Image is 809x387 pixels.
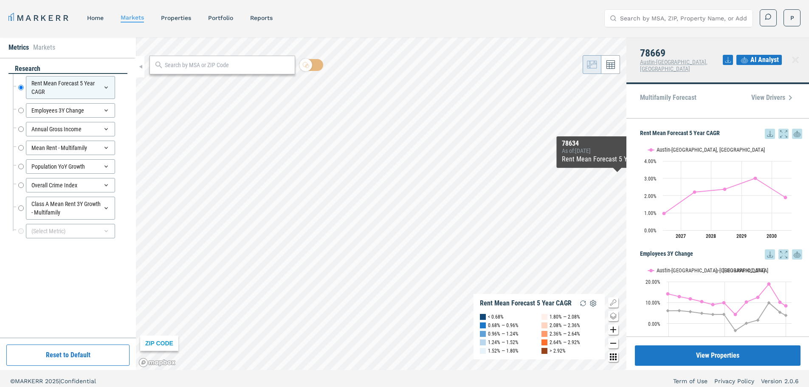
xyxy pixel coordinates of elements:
[488,347,519,355] div: 1.52% — 1.80%
[640,260,802,366] div: Employees 3Y Change. Highcharts interactive chart.
[640,94,696,101] p: Multifamily Forecast
[706,233,716,239] text: 2028
[45,378,60,384] span: 2025 |
[550,347,566,355] div: > 2.92%
[562,147,673,154] div: As of : [DATE]
[678,295,681,298] path: Monday, 14 Dec, 18:00, 12.88. Austin-Round Rock, TX.
[608,352,618,362] button: Other options map button
[644,176,657,182] text: 3.00%
[138,358,176,367] a: Mapbox logo
[640,139,796,245] svg: Interactive chart
[778,301,782,304] path: Saturday, 14 Dec, 18:00, 10.16. Austin-Round Rock, TX.
[640,48,723,59] h4: 78669
[693,190,696,194] path: Monday, 14 Jun, 19:00, 2.2. Austin-Round Rock, TX.
[644,193,657,199] text: 2.00%
[644,158,657,164] text: 4.00%
[761,377,799,385] a: Version 2.0.6
[87,14,104,21] a: home
[8,64,127,74] div: research
[784,304,788,308] path: Saturday, 14 Jun, 19:00, 8.43. Austin-Round Rock, TX.
[714,377,754,385] a: Privacy Policy
[488,321,519,330] div: 0.68% — 0.96%
[640,249,802,260] h5: Employees 3Y Change
[756,296,760,299] path: Wednesday, 14 Dec, 18:00, 12.48. Austin-Round Rock, TX.
[648,321,660,327] text: 0.00%
[745,322,748,325] path: Tuesday, 14 Dec, 18:00, 0.15. USA.
[689,310,692,314] path: Wednesday, 14 Dec, 18:00, 5.66. USA.
[756,319,760,322] path: Wednesday, 14 Dec, 18:00, 1.62. USA.
[488,313,504,321] div: < 0.68%
[640,139,802,245] div: Rent Mean Forecast 5 Year CAGR. Highcharts interactive chart.
[736,233,747,239] text: 2029
[723,267,768,274] text: [GEOGRAPHIC_DATA]
[608,311,618,321] button: Change style map button
[646,300,660,306] text: 10.00%
[657,267,765,274] text: Austin-[GEOGRAPHIC_DATA], [GEOGRAPHIC_DATA]
[608,325,618,335] button: Zoom in map button
[33,42,55,53] li: Markets
[734,329,737,332] path: Monday, 14 Dec, 18:00, -3.37. USA.
[588,298,598,308] img: Settings
[136,37,626,370] canvas: Map
[140,336,178,351] div: ZIP CODE
[754,177,757,180] path: Thursday, 14 Jun, 19:00, 3. Austin-Round Rock, TX.
[26,197,115,220] div: Class A Mean Rent 3Y Growth - Multifamily
[790,14,794,22] span: P
[745,300,748,304] path: Tuesday, 14 Dec, 18:00, 10.29. Austin-Round Rock, TX.
[578,298,588,308] img: Reload Legend
[608,297,618,308] button: Show/Hide Legend Map Button
[646,279,660,285] text: 20.00%
[700,300,704,303] path: Thursday, 14 Dec, 18:00, 10.48. Austin-Round Rock, TX.
[6,345,130,366] button: Reset to Default
[550,330,580,338] div: 2.36% — 2.64%
[711,313,715,316] path: Friday, 14 Dec, 18:00, 4.33. USA.
[722,301,726,305] path: Saturday, 14 Dec, 18:00, 9.94. Austin-Round Rock, TX.
[480,299,572,308] div: Rent Mean Forecast 5 Year CAGR
[8,12,70,24] a: MARKERR
[550,321,580,330] div: 2.08% — 2.36%
[26,224,115,238] div: (Select Metric)
[15,378,45,384] span: MARKERR
[26,103,115,118] div: Employees 3Y Change
[723,187,727,191] path: Wednesday, 14 Jun, 19:00, 2.37. Austin-Round Rock, TX.
[250,14,273,21] a: reports
[722,313,726,316] path: Saturday, 14 Dec, 18:00, 4.39. USA.
[165,61,290,70] input: Search by MSA or ZIP Code
[620,10,747,27] input: Search by MSA, ZIP, Property Name, or Address
[562,154,673,164] div: Rent Mean Forecast 5 Year CAGR :
[161,14,191,21] a: properties
[26,122,115,136] div: Annual Gross Income
[678,309,681,312] path: Monday, 14 Dec, 18:00, 6.16. USA.
[666,292,670,296] path: Sunday, 14 Dec, 18:00, 14.18. Austin-Round Rock, TX.
[657,147,765,153] text: Austin-[GEOGRAPHIC_DATA], [GEOGRAPHIC_DATA]
[736,55,782,65] button: AI Analyst
[640,260,796,366] svg: Interactive chart
[644,228,657,234] text: 0.00%
[676,233,686,239] text: 2027
[767,282,771,286] path: Thursday, 14 Dec, 18:00, 18.87. Austin-Round Rock, TX.
[711,303,715,306] path: Friday, 14 Dec, 18:00, 9.07. Austin-Round Rock, TX.
[635,345,801,366] button: View Properties
[488,330,519,338] div: 0.96% — 1.24%
[26,141,115,155] div: Mean Rent - Multifamily
[734,313,737,316] path: Monday, 14 Dec, 18:00, 4.32. Austin-Round Rock, TX.
[608,338,618,348] button: Zoom out map button
[562,140,673,164] div: Map Tooltip Content
[562,140,673,147] div: 78634
[689,297,692,301] path: Wednesday, 14 Dec, 18:00, 11.78. Austin-Round Rock, TX.
[208,14,233,21] a: Portfolio
[26,76,115,99] div: Rent Mean Forecast 5 Year CAGR
[26,159,115,174] div: Population YoY Growth
[750,55,779,65] span: AI Analyst
[640,59,708,72] span: Austin-[GEOGRAPHIC_DATA], [GEOGRAPHIC_DATA]
[767,233,777,239] text: 2030
[784,9,801,26] button: P
[784,314,788,317] path: Saturday, 14 Jun, 19:00, 3.91. USA.
[550,338,580,347] div: 2.64% — 2.92%
[666,309,670,313] path: Sunday, 14 Dec, 18:00, 6.09. USA.
[550,313,580,321] div: 1.80% — 2.08%
[640,129,802,139] h5: Rent Mean Forecast 5 Year CAGR
[644,210,657,216] text: 1.00%
[60,378,96,384] span: Confidential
